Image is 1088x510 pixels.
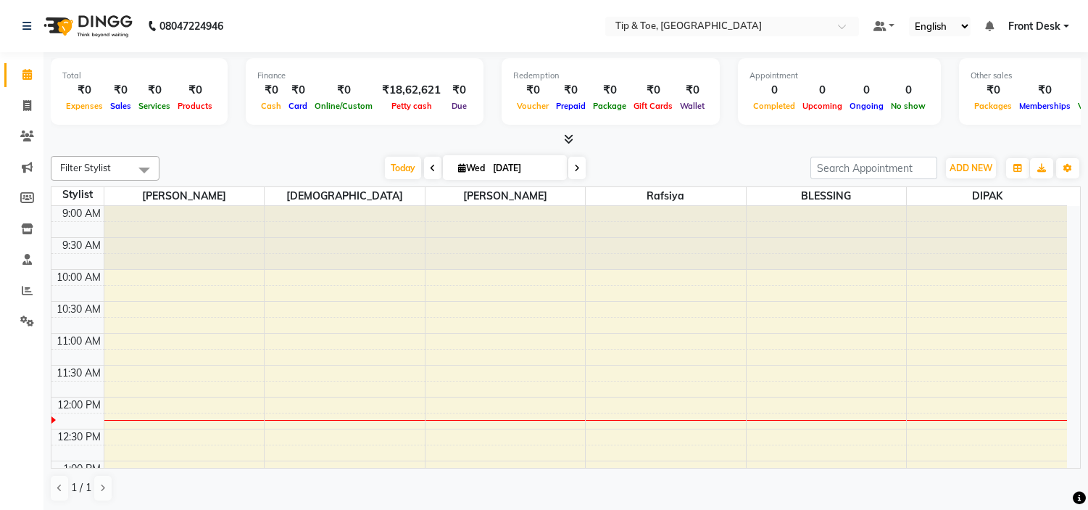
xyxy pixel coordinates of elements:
[971,82,1016,99] div: ₹0
[887,101,929,111] span: No show
[749,70,929,82] div: Appointment
[107,82,135,99] div: ₹0
[586,187,746,205] span: Rafsiya
[54,429,104,445] div: 12:30 PM
[589,82,630,99] div: ₹0
[54,302,104,317] div: 10:30 AM
[552,82,589,99] div: ₹0
[311,101,376,111] span: Online/Custom
[1016,101,1074,111] span: Memberships
[107,101,135,111] span: Sales
[489,157,561,179] input: 2025-09-03
[749,82,799,99] div: 0
[971,101,1016,111] span: Packages
[62,101,107,111] span: Expenses
[257,82,285,99] div: ₹0
[950,163,992,173] span: ADD NEW
[62,70,216,82] div: Total
[799,82,846,99] div: 0
[60,162,111,173] span: Filter Stylist
[51,187,104,202] div: Stylist
[747,187,907,205] span: BLESSING
[447,82,472,99] div: ₹0
[60,461,104,477] div: 1:00 PM
[62,82,107,99] div: ₹0
[676,101,708,111] span: Wallet
[552,101,589,111] span: Prepaid
[54,270,104,285] div: 10:00 AM
[749,101,799,111] span: Completed
[513,101,552,111] span: Voucher
[388,101,436,111] span: Petty cash
[59,238,104,253] div: 9:30 AM
[135,82,174,99] div: ₹0
[448,101,470,111] span: Due
[37,6,136,46] img: logo
[104,187,265,205] span: [PERSON_NAME]
[799,101,846,111] span: Upcoming
[589,101,630,111] span: Package
[54,334,104,349] div: 11:00 AM
[54,398,104,413] div: 12:00 PM
[1016,82,1074,99] div: ₹0
[887,82,929,99] div: 0
[257,70,472,82] div: Finance
[454,163,489,173] span: Wed
[159,6,223,46] b: 08047224946
[257,101,285,111] span: Cash
[59,206,104,221] div: 9:00 AM
[285,82,311,99] div: ₹0
[630,101,676,111] span: Gift Cards
[907,187,1067,205] span: DIPAK
[71,480,91,495] span: 1 / 1
[425,187,586,205] span: [PERSON_NAME]
[810,157,937,179] input: Search Appointment
[1008,19,1060,34] span: Front Desk
[174,101,216,111] span: Products
[946,158,996,178] button: ADD NEW
[135,101,174,111] span: Services
[630,82,676,99] div: ₹0
[676,82,708,99] div: ₹0
[265,187,425,205] span: [DEMOGRAPHIC_DATA]
[285,101,311,111] span: Card
[54,366,104,381] div: 11:30 AM
[513,70,708,82] div: Redemption
[376,82,447,99] div: ₹18,62,621
[846,101,887,111] span: Ongoing
[385,157,421,179] span: Today
[311,82,376,99] div: ₹0
[513,82,552,99] div: ₹0
[846,82,887,99] div: 0
[174,82,216,99] div: ₹0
